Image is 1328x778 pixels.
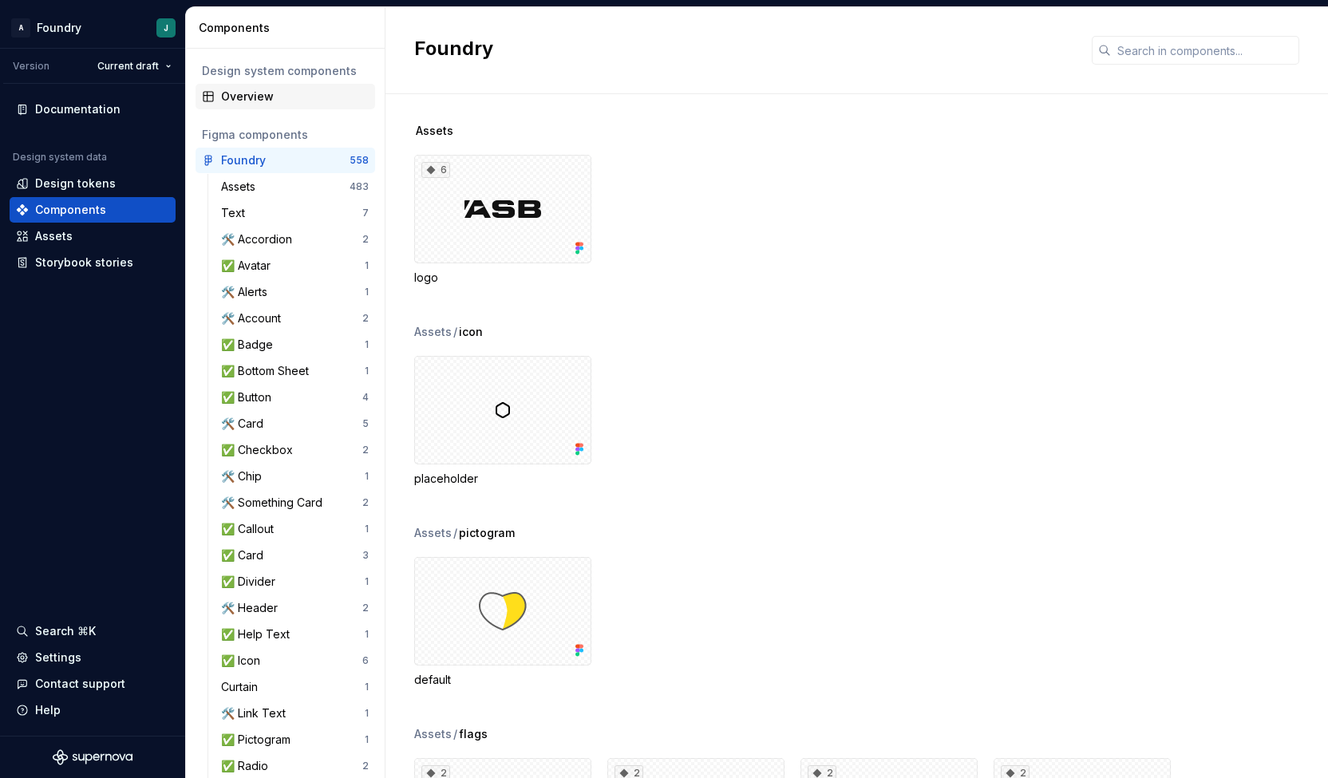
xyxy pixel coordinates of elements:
div: Text [221,205,251,221]
div: 🛠️ Accordion [221,231,298,247]
a: Assets483 [215,174,375,199]
div: 1 [365,628,369,641]
div: ✅ Button [221,389,278,405]
a: ✅ Pictogram1 [215,727,375,752]
div: 1 [365,286,369,298]
div: Assets [35,228,73,244]
div: Contact support [35,676,125,692]
div: Help [35,702,61,718]
a: Text7 [215,200,375,226]
div: ✅ Radio [221,758,275,774]
a: Foundry558 [196,148,375,173]
div: 1 [365,681,369,693]
a: ✅ Bottom Sheet1 [215,358,375,384]
div: Foundry [37,20,81,36]
div: ✅ Icon [221,653,267,669]
div: placeholder [414,471,591,487]
a: ✅ Button4 [215,385,375,410]
a: ✅ Icon6 [215,648,375,673]
a: 🛠️ Alerts1 [215,279,375,305]
span: / [453,324,457,340]
div: ✅ Avatar [221,258,277,274]
a: 🛠️ Link Text1 [215,701,375,726]
div: ✅ Card [221,547,270,563]
div: Design tokens [35,176,116,192]
a: 🛠️ Card5 [215,411,375,436]
a: 🛠️ Something Card2 [215,490,375,515]
a: Overview [196,84,375,109]
span: Current draft [97,60,159,73]
div: 483 [350,180,369,193]
div: Foundry [221,152,266,168]
div: 2 [362,233,369,246]
div: ✅ Divider [221,574,282,590]
a: Assets [10,223,176,249]
div: ✅ Callout [221,521,280,537]
a: ✅ Help Text1 [215,622,375,647]
a: Settings [10,645,176,670]
div: 1 [365,707,369,720]
div: 🛠️ Card [221,416,270,432]
div: Version [13,60,49,73]
div: 1 [365,338,369,351]
div: 🛠️ Something Card [221,495,329,511]
a: Documentation [10,97,176,122]
div: ✅ Help Text [221,626,296,642]
a: 🛠️ Header2 [215,595,375,621]
a: Design tokens [10,171,176,196]
span: / [453,525,457,541]
h2: Foundry [414,36,1073,61]
div: Assets [414,525,452,541]
div: 1 [365,470,369,483]
button: Help [10,697,176,723]
div: Figma components [202,127,369,143]
button: Current draft [90,55,179,77]
a: 🛠️ Accordion2 [215,227,375,252]
div: 7 [362,207,369,219]
div: ✅ Badge [221,337,279,353]
svg: Supernova Logo [53,749,132,765]
div: 1 [365,259,369,272]
div: 2 [362,312,369,325]
div: 1 [365,733,369,746]
a: 🛠️ Account2 [215,306,375,331]
div: 🛠️ Chip [221,468,268,484]
button: Contact support [10,671,176,697]
div: 🛠️ Header [221,600,284,616]
a: 🛠️ Chip1 [215,464,375,489]
div: Curtain [221,679,264,695]
span: Assets [416,123,453,139]
div: 🛠️ Account [221,310,287,326]
button: AFoundryJ [3,10,182,45]
div: 2 [362,602,369,614]
span: icon [459,324,483,340]
div: 6 [421,162,450,178]
span: flags [459,726,488,742]
div: logo [414,270,591,286]
div: Assets [414,324,452,340]
div: Settings [35,650,81,665]
div: Components [35,202,106,218]
a: Storybook stories [10,250,176,275]
div: Design system components [202,63,369,79]
div: default [414,557,591,688]
a: ✅ Checkbox2 [215,437,375,463]
a: Components [10,197,176,223]
a: ✅ Avatar1 [215,253,375,278]
div: 4 [362,391,369,404]
div: 6 [362,654,369,667]
div: Assets [414,726,452,742]
span: / [453,726,457,742]
div: Design system data [13,151,107,164]
div: 🛠️ Alerts [221,284,274,300]
div: Overview [221,89,369,105]
div: 3 [362,549,369,562]
div: A [11,18,30,38]
div: 1 [365,365,369,377]
a: ✅ Badge1 [215,332,375,357]
div: Documentation [35,101,121,117]
div: 2 [362,444,369,456]
a: ✅ Card3 [215,543,375,568]
div: 2 [362,496,369,509]
div: placeholder [414,356,591,487]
